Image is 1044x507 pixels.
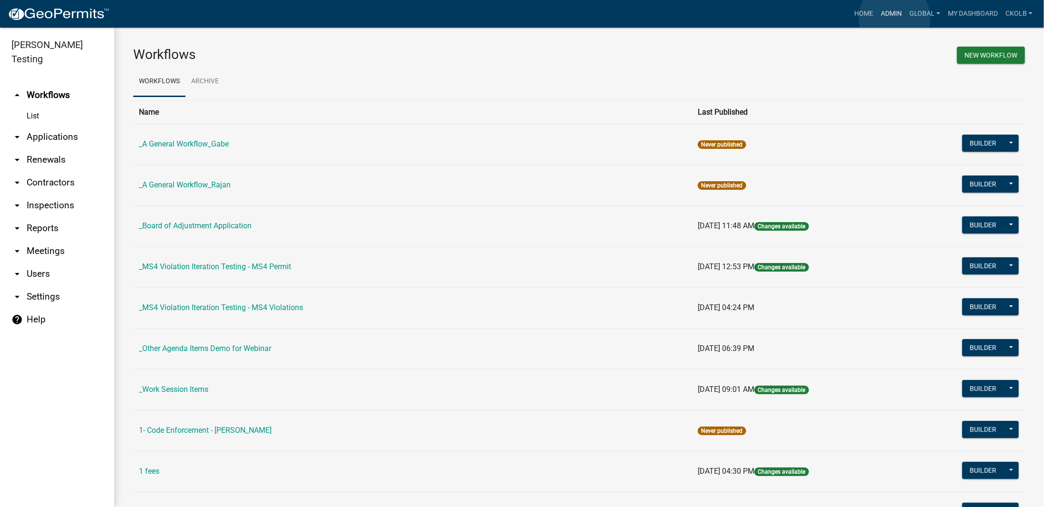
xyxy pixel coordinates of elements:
span: [DATE] 04:30 PM [698,467,754,476]
a: _MS4 Violation Iteration Testing - MS4 Permit [139,262,291,271]
th: Name [133,100,692,124]
a: _Work Session Items [139,385,208,394]
button: Builder [962,298,1004,315]
span: [DATE] 12:53 PM [698,262,754,271]
button: Builder [962,380,1004,397]
i: arrow_drop_down [11,154,23,166]
span: Never published [698,140,746,149]
button: Builder [962,135,1004,152]
i: help [11,314,23,325]
a: _Other Agenda Items Demo for Webinar [139,344,271,353]
a: _Board of Adjustment Application [139,221,252,230]
button: Builder [962,462,1004,479]
i: arrow_drop_down [11,131,23,143]
span: [DATE] 06:39 PM [698,344,754,353]
span: Never published [698,427,746,435]
span: Never published [698,181,746,190]
a: Archive [185,67,224,97]
i: arrow_drop_down [11,200,23,211]
a: _A General Workflow_Gabe [139,139,229,148]
i: arrow_drop_down [11,268,23,280]
i: arrow_drop_down [11,291,23,302]
i: arrow_drop_up [11,89,23,101]
a: _A General Workflow_Rajan [139,180,231,189]
span: Changes available [754,263,809,272]
a: My Dashboard [944,5,1002,23]
button: Builder [962,216,1004,234]
a: 1 fees [139,467,159,476]
th: Last Published [692,100,905,124]
button: Builder [962,257,1004,274]
button: Builder [962,421,1004,438]
span: Changes available [754,468,809,476]
a: Home [850,5,877,23]
a: _MS4 Violation Iteration Testing - MS4 Violations [139,303,303,312]
span: Changes available [754,386,809,394]
a: 1- Code Enforcement - [PERSON_NAME] [139,426,272,435]
a: ckolb [1002,5,1036,23]
a: Global [906,5,945,23]
button: New Workflow [957,47,1025,64]
h3: Workflows [133,47,572,63]
button: Builder [962,339,1004,356]
span: Changes available [754,222,809,231]
span: [DATE] 04:24 PM [698,303,754,312]
button: Builder [962,175,1004,193]
span: [DATE] 09:01 AM [698,385,754,394]
i: arrow_drop_down [11,177,23,188]
i: arrow_drop_down [11,223,23,234]
a: Admin [877,5,906,23]
a: Workflows [133,67,185,97]
span: [DATE] 11:48 AM [698,221,754,230]
i: arrow_drop_down [11,245,23,257]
